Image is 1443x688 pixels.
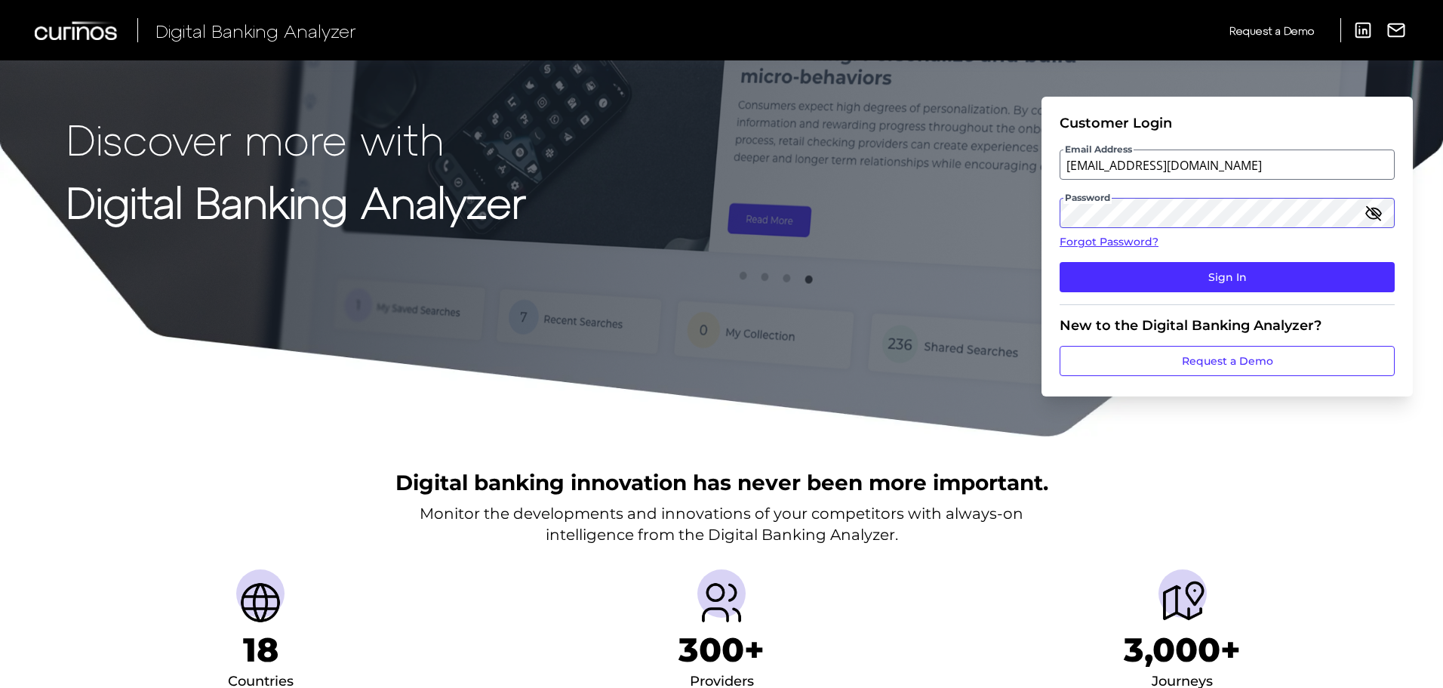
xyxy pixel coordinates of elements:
[395,468,1048,497] h2: Digital banking innovation has never been more important.
[420,503,1023,545] p: Monitor the developments and innovations of your competitors with always-on intelligence from the...
[236,578,285,627] img: Countries
[1060,346,1395,376] a: Request a Demo
[1124,630,1241,670] h1: 3,000+
[1229,18,1314,43] a: Request a Demo
[66,115,526,162] p: Discover more with
[35,21,119,40] img: Curinos
[1229,24,1314,37] span: Request a Demo
[1063,192,1112,204] span: Password
[1060,262,1395,292] button: Sign In
[678,630,765,670] h1: 300+
[697,578,746,627] img: Providers
[1158,578,1207,627] img: Journeys
[66,176,526,227] strong: Digital Banking Analyzer
[155,20,356,42] span: Digital Banking Analyzer
[1060,317,1395,334] div: New to the Digital Banking Analyzer?
[1060,115,1395,131] div: Customer Login
[1063,143,1134,156] span: Email Address
[243,630,278,670] h1: 18
[1060,234,1395,250] a: Forgot Password?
